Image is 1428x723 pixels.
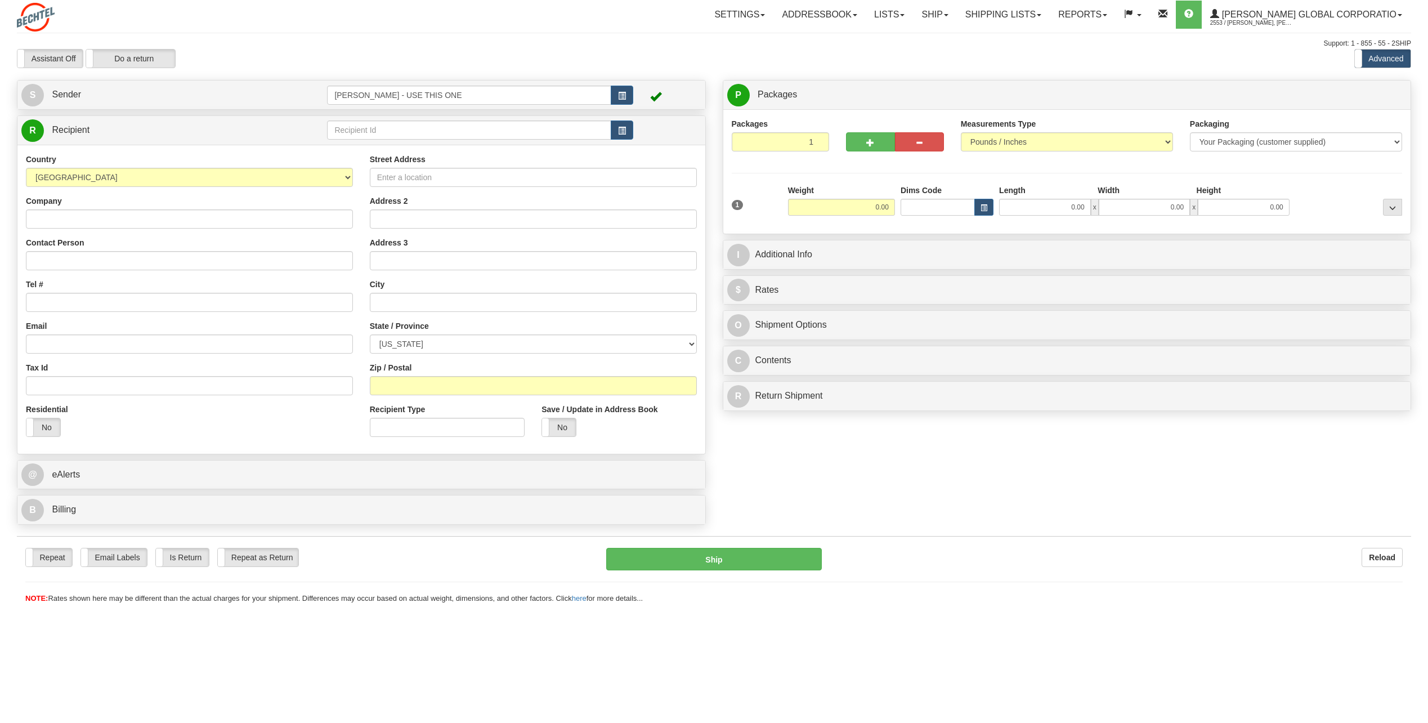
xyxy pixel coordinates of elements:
a: Addressbook [773,1,866,29]
span: x [1091,199,1099,216]
a: CContents [727,349,1407,372]
label: Advanced [1355,50,1411,68]
a: RReturn Shipment [727,385,1407,408]
a: IAdditional Info [727,243,1407,266]
label: Save / Update in Address Book [541,404,657,415]
label: Street Address [370,154,426,165]
label: Address 2 [370,195,408,207]
a: Ship [913,1,956,29]
span: I [727,244,750,266]
span: Packages [758,90,797,99]
input: Sender Id [327,86,611,105]
label: Dims Code [901,185,942,196]
span: @ [21,463,44,486]
label: Packages [732,118,768,130]
a: Lists [866,1,913,29]
a: OShipment Options [727,314,1407,337]
label: Country [26,154,56,165]
span: B [21,499,44,521]
div: ... [1383,199,1402,216]
span: 1 [732,200,744,210]
label: Packaging [1190,118,1229,130]
label: Email Labels [81,548,147,566]
label: Residential [26,404,68,415]
label: City [370,279,384,290]
label: Weight [788,185,814,196]
label: Tax Id [26,362,48,373]
label: Length [999,185,1026,196]
button: Reload [1362,548,1403,567]
div: Rates shown here may be different than the actual charges for your shipment. Differences may occu... [17,593,1411,604]
span: Recipient [52,125,89,135]
input: Enter a location [370,168,697,187]
label: Width [1098,185,1120,196]
label: Repeat [26,548,72,566]
span: NOTE: [25,594,48,602]
label: Address 3 [370,237,408,248]
label: Zip / Postal [370,362,412,373]
label: Repeat as Return [218,548,298,566]
span: eAlerts [52,470,80,479]
div: Support: 1 - 855 - 55 - 2SHIP [17,39,1411,48]
a: B Billing [21,498,701,521]
label: Company [26,195,62,207]
label: Is Return [156,548,209,566]
label: State / Province [370,320,429,332]
a: [PERSON_NAME] Global Corporatio 2553 / [PERSON_NAME], [PERSON_NAME] [1202,1,1411,29]
label: Measurements Type [961,118,1036,130]
label: Assistant Off [17,50,83,68]
a: Settings [706,1,773,29]
a: Reports [1050,1,1116,29]
span: R [727,385,750,408]
span: Billing [52,505,76,514]
span: Sender [52,90,81,99]
span: 2553 / [PERSON_NAME], [PERSON_NAME] [1210,17,1295,29]
a: Shipping lists [957,1,1050,29]
iframe: chat widget [1402,304,1427,419]
span: S [21,84,44,106]
span: [PERSON_NAME] Global Corporatio [1219,10,1396,19]
label: No [26,418,60,436]
label: Tel # [26,279,43,290]
label: Contact Person [26,237,84,248]
img: logo2553.jpg [17,3,55,32]
label: Recipient Type [370,404,426,415]
b: Reload [1369,553,1395,562]
input: Recipient Id [327,120,611,140]
a: @ eAlerts [21,463,701,487]
a: $Rates [727,279,1407,302]
a: S Sender [21,83,327,106]
span: P [727,84,750,106]
a: P Packages [727,83,1407,106]
span: x [1190,199,1198,216]
label: Email [26,320,47,332]
a: here [572,594,587,602]
label: Do a return [86,50,175,68]
span: O [727,314,750,337]
button: Ship [606,548,822,570]
span: C [727,350,750,372]
a: R Recipient [21,119,293,142]
label: No [542,418,576,436]
span: R [21,119,44,142]
span: $ [727,279,750,301]
label: Height [1197,185,1221,196]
